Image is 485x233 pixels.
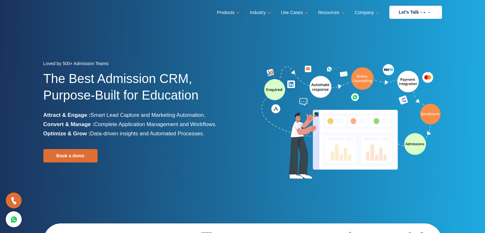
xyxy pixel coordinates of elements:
b: Convert & Manage : [43,121,94,127]
span: Complete Application Management and Workflows. [94,121,217,127]
span: Smart Lead Capture and Marketing Automation. [91,112,205,118]
img: admission-software-home-page-header [260,63,442,182]
span: Data-driven insights and Automated Processes. [90,131,204,137]
a: Use Cases [281,8,307,17]
a: Resources [318,8,344,17]
a: Company [355,8,378,17]
div: Loved by 500+ Admission Teams [43,59,238,70]
a: Book a demo [43,149,98,162]
b: Optimize & Grow : [43,131,90,137]
a: Let’s Talk [389,6,442,19]
b: Attract & Engage : [43,112,91,118]
h1: The Best Admission CRM, Purpose-Built for Education [43,70,238,110]
a: Industry [250,8,270,17]
a: Products [217,8,239,17]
